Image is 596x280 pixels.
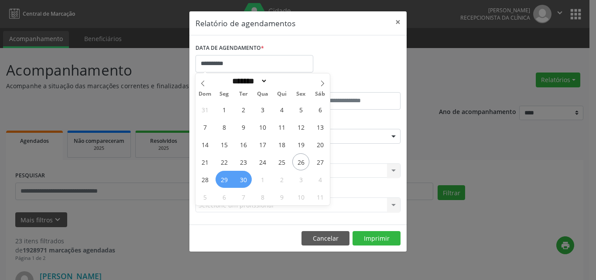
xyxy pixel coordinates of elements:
[216,101,233,118] span: Setembro 1, 2025
[254,171,271,188] span: Outubro 1, 2025
[273,171,290,188] span: Outubro 2, 2025
[311,91,330,97] span: Sáb
[195,91,215,97] span: Dom
[312,136,329,153] span: Setembro 20, 2025
[272,91,291,97] span: Qui
[253,91,272,97] span: Qua
[215,91,234,97] span: Seg
[195,17,295,29] h5: Relatório de agendamentos
[292,136,309,153] span: Setembro 19, 2025
[273,101,290,118] span: Setembro 4, 2025
[254,153,271,170] span: Setembro 24, 2025
[216,136,233,153] span: Setembro 15, 2025
[312,101,329,118] span: Setembro 6, 2025
[312,118,329,135] span: Setembro 13, 2025
[389,11,407,33] button: Close
[273,153,290,170] span: Setembro 25, 2025
[292,118,309,135] span: Setembro 12, 2025
[235,153,252,170] span: Setembro 23, 2025
[216,118,233,135] span: Setembro 8, 2025
[235,101,252,118] span: Setembro 2, 2025
[254,118,271,135] span: Setembro 10, 2025
[273,188,290,205] span: Outubro 9, 2025
[216,171,233,188] span: Setembro 29, 2025
[300,79,401,92] label: ATÉ
[196,153,213,170] span: Setembro 21, 2025
[235,118,252,135] span: Setembro 9, 2025
[196,101,213,118] span: Agosto 31, 2025
[312,153,329,170] span: Setembro 27, 2025
[292,101,309,118] span: Setembro 5, 2025
[235,171,252,188] span: Setembro 30, 2025
[273,136,290,153] span: Setembro 18, 2025
[216,153,233,170] span: Setembro 22, 2025
[254,136,271,153] span: Setembro 17, 2025
[254,188,271,205] span: Outubro 8, 2025
[235,188,252,205] span: Outubro 7, 2025
[196,188,213,205] span: Outubro 5, 2025
[273,118,290,135] span: Setembro 11, 2025
[292,188,309,205] span: Outubro 10, 2025
[196,171,213,188] span: Setembro 28, 2025
[195,41,264,55] label: DATA DE AGENDAMENTO
[196,136,213,153] span: Setembro 14, 2025
[292,171,309,188] span: Outubro 3, 2025
[254,101,271,118] span: Setembro 3, 2025
[292,153,309,170] span: Setembro 26, 2025
[301,231,349,246] button: Cancelar
[229,76,267,86] select: Month
[216,188,233,205] span: Outubro 6, 2025
[234,91,253,97] span: Ter
[353,231,401,246] button: Imprimir
[291,91,311,97] span: Sex
[235,136,252,153] span: Setembro 16, 2025
[312,171,329,188] span: Outubro 4, 2025
[267,76,296,86] input: Year
[196,118,213,135] span: Setembro 7, 2025
[312,188,329,205] span: Outubro 11, 2025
